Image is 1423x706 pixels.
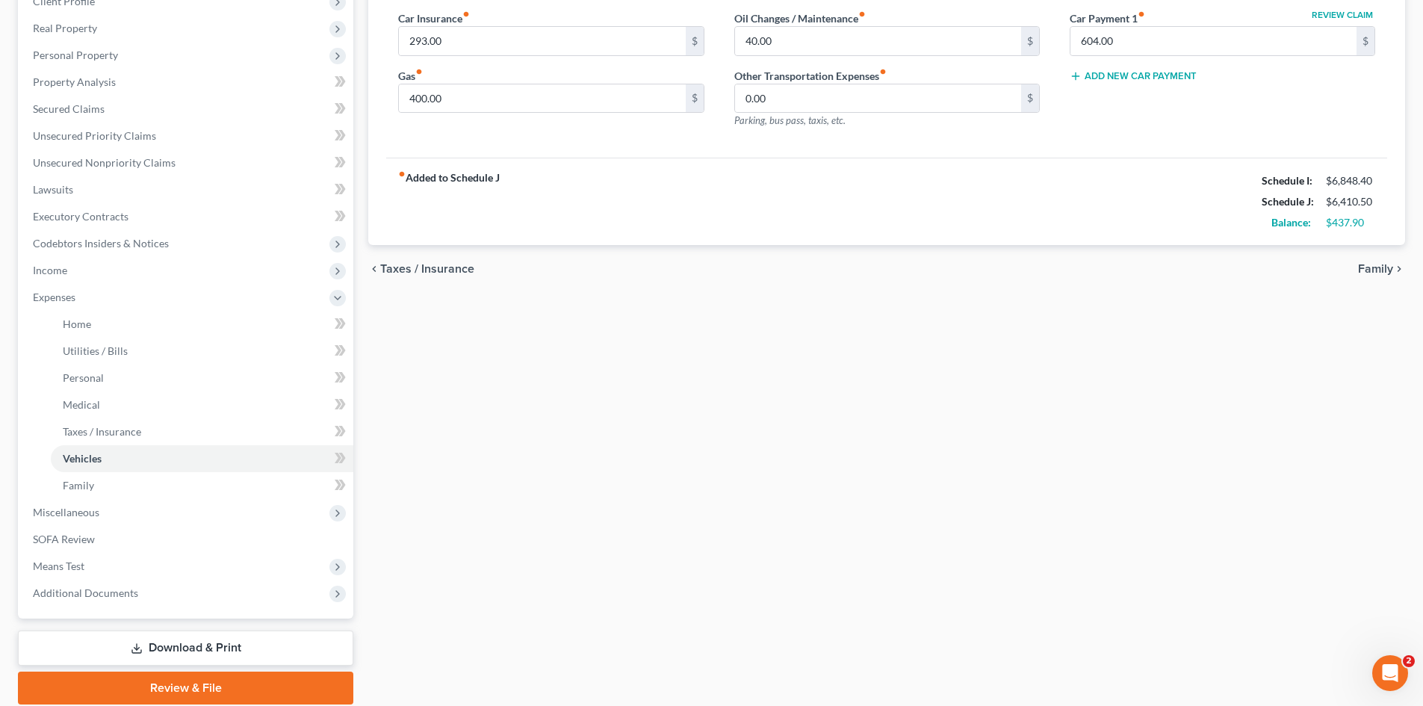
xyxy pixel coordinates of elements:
a: Secured Claims [21,96,353,123]
span: Personal [63,371,104,384]
label: Other Transportation Expenses [734,68,887,84]
strong: Schedule I: [1262,174,1312,187]
a: SOFA Review [21,526,353,553]
i: chevron_left [368,263,380,275]
span: Secured Claims [33,102,105,115]
a: Lawsuits [21,176,353,203]
strong: Balance: [1271,216,1311,229]
span: Expenses [33,291,75,303]
div: $6,848.40 [1326,173,1375,188]
a: Executory Contracts [21,203,353,230]
div: $ [686,84,704,113]
div: $ [1021,27,1039,55]
i: fiber_manual_record [858,10,866,18]
label: Gas [398,68,423,84]
span: Unsecured Nonpriority Claims [33,156,176,169]
div: $ [1021,84,1039,113]
a: Utilities / Bills [51,338,353,365]
span: Property Analysis [33,75,116,88]
a: Taxes / Insurance [51,418,353,445]
label: Oil Changes / Maintenance [734,10,866,26]
div: $ [1357,27,1374,55]
button: Add New Car Payment [1070,70,1197,82]
i: fiber_manual_record [462,10,470,18]
span: Unsecured Priority Claims [33,129,156,142]
span: Parking, bus pass, taxis, etc. [734,114,846,126]
span: Means Test [33,560,84,572]
input: -- [735,84,1021,113]
span: Taxes / Insurance [380,263,474,275]
span: Additional Documents [33,586,138,599]
input: -- [399,84,685,113]
span: Real Property [33,22,97,34]
i: fiber_manual_record [1138,10,1145,18]
a: Medical [51,391,353,418]
span: Codebtors Insiders & Notices [33,237,169,250]
a: Personal [51,365,353,391]
input: -- [735,27,1021,55]
label: Car Payment 1 [1070,10,1145,26]
span: Miscellaneous [33,506,99,518]
button: Review Claim [1309,10,1375,19]
span: Income [33,264,67,276]
span: Utilities / Bills [63,344,128,357]
input: -- [1070,27,1357,55]
a: Download & Print [18,631,353,666]
label: Car Insurance [398,10,470,26]
i: fiber_manual_record [879,68,887,75]
a: Unsecured Priority Claims [21,123,353,149]
span: Home [63,318,91,330]
span: 2 [1403,655,1415,667]
div: $6,410.50 [1326,194,1375,209]
span: SOFA Review [33,533,95,545]
a: Vehicles [51,445,353,472]
a: Unsecured Nonpriority Claims [21,149,353,176]
a: Review & File [18,672,353,705]
button: Family chevron_right [1358,263,1405,275]
input: -- [399,27,685,55]
span: Lawsuits [33,183,73,196]
strong: Schedule J: [1262,195,1314,208]
div: $437.90 [1326,215,1375,230]
span: Medical [63,398,100,411]
a: Family [51,472,353,499]
span: Vehicles [63,452,102,465]
span: Family [63,479,94,492]
iframe: Intercom live chat [1372,655,1408,691]
i: chevron_right [1393,263,1405,275]
span: Taxes / Insurance [63,425,141,438]
i: fiber_manual_record [415,68,423,75]
span: Personal Property [33,49,118,61]
span: Executory Contracts [33,210,128,223]
div: $ [686,27,704,55]
span: Family [1358,263,1393,275]
a: Home [51,311,353,338]
a: Property Analysis [21,69,353,96]
strong: Added to Schedule J [398,170,500,233]
i: fiber_manual_record [398,170,406,178]
button: chevron_left Taxes / Insurance [368,263,474,275]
